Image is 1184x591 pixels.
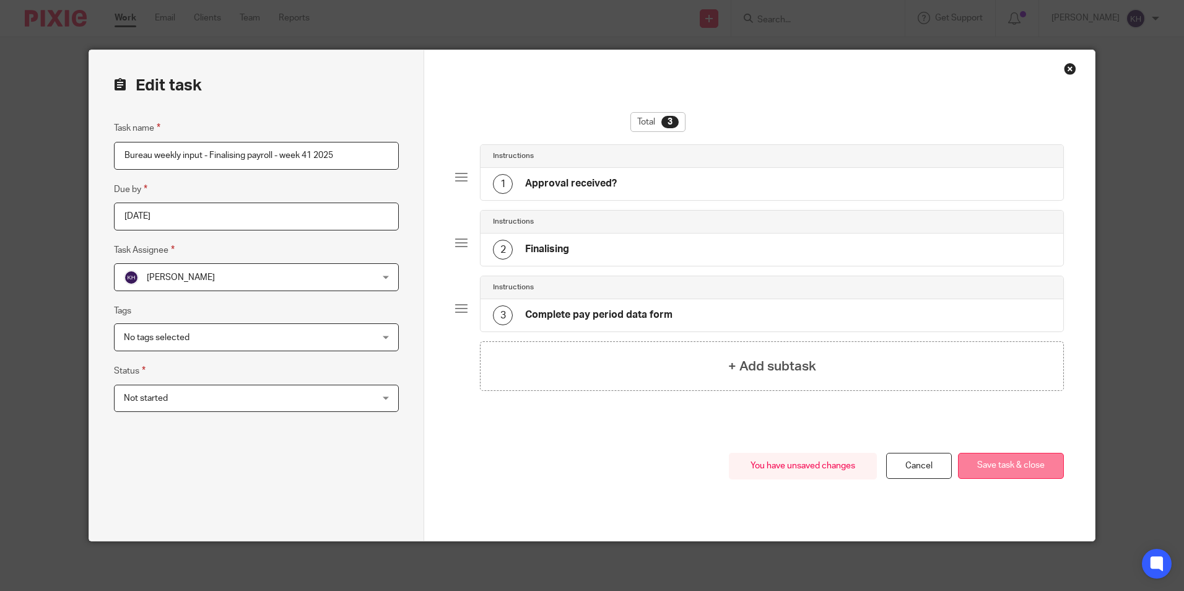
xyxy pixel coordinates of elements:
[493,217,534,227] h4: Instructions
[147,273,215,282] span: [PERSON_NAME]
[493,282,534,292] h4: Instructions
[525,177,617,190] h4: Approval received?
[958,453,1064,479] button: Save task & close
[124,394,168,403] span: Not started
[493,240,513,260] div: 2
[493,174,513,194] div: 1
[114,182,147,196] label: Due by
[728,357,816,376] h4: + Add subtask
[630,112,686,132] div: Total
[661,116,679,128] div: 3
[525,243,569,256] h4: Finalising
[493,305,513,325] div: 3
[493,151,534,161] h4: Instructions
[1064,63,1076,75] div: Close this dialog window
[114,203,399,230] input: Use the arrow keys to pick a date
[124,270,139,285] img: svg%3E
[114,364,146,378] label: Status
[525,309,673,322] h4: Complete pay period data form
[886,453,952,479] a: Cancel
[114,75,399,96] h2: Edit task
[114,243,175,257] label: Task Assignee
[114,305,131,317] label: Tags
[114,121,160,135] label: Task name
[124,333,189,342] span: No tags selected
[729,453,877,479] div: You have unsaved changes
